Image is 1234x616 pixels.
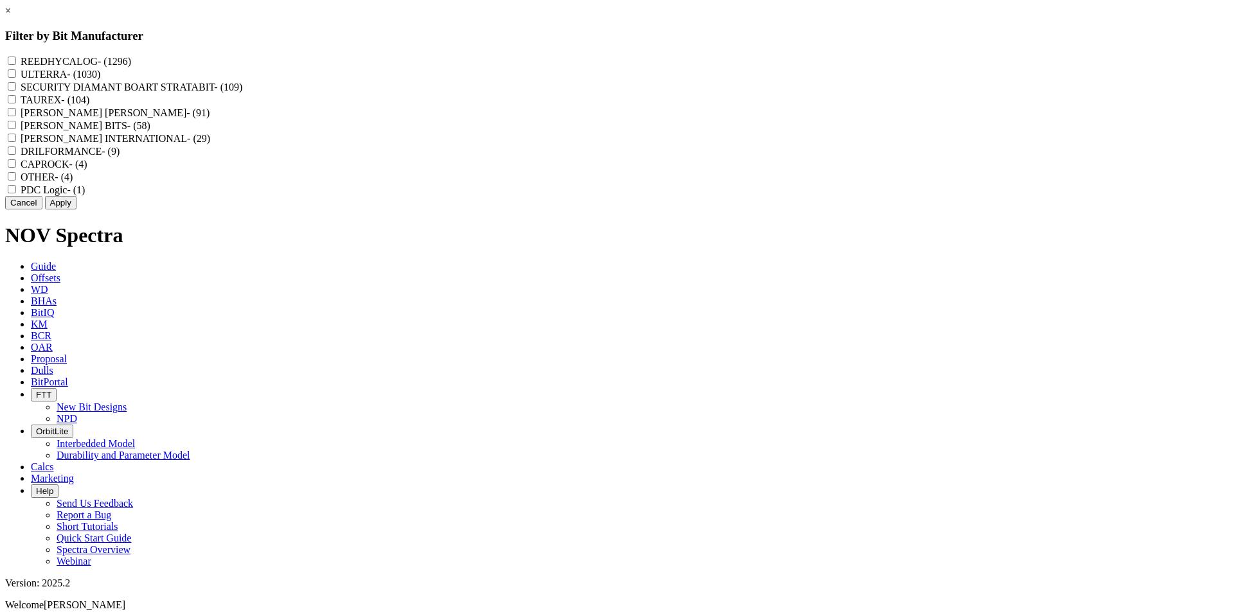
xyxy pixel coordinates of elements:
span: - (1) [67,184,85,195]
span: [PERSON_NAME] [44,599,125,610]
a: NPD [57,413,77,424]
span: - (4) [55,172,73,182]
span: Offsets [31,272,60,283]
span: Calcs [31,461,54,472]
span: - (9) [102,146,120,157]
label: ULTERRA [21,69,100,80]
span: Proposal [31,353,67,364]
a: Durability and Parameter Model [57,450,190,461]
span: - (109) [214,82,242,92]
a: × [5,5,11,16]
span: - (1030) [67,69,100,80]
h1: NOV Spectra [5,224,1229,247]
a: Webinar [57,556,91,567]
span: - (4) [69,159,87,170]
span: OrbitLite [36,427,68,436]
span: - (58) [127,120,150,131]
span: - (104) [61,94,89,105]
span: BitIQ [31,307,54,318]
span: BHAs [31,295,57,306]
label: TAUREX [21,94,90,105]
label: PDC Logic [21,184,85,195]
span: BCR [31,330,51,341]
span: - (91) [186,107,210,118]
span: OAR [31,342,53,353]
span: FTT [36,390,51,400]
a: New Bit Designs [57,401,127,412]
label: REEDHYCALOG [21,56,131,67]
span: Dulls [31,365,53,376]
h3: Filter by Bit Manufacturer [5,29,1229,43]
p: Welcome [5,599,1229,611]
button: Apply [45,196,76,209]
a: Quick Start Guide [57,532,131,543]
span: BitPortal [31,376,68,387]
label: SECURITY DIAMANT BOART STRATABIT [21,82,242,92]
label: OTHER [21,172,73,182]
label: [PERSON_NAME] INTERNATIONAL [21,133,210,144]
span: Guide [31,261,56,272]
a: Report a Bug [57,509,111,520]
button: Cancel [5,196,42,209]
a: Send Us Feedback [57,498,133,509]
label: [PERSON_NAME] BITS [21,120,150,131]
span: Marketing [31,473,74,484]
label: [PERSON_NAME] [PERSON_NAME] [21,107,210,118]
span: Help [36,486,53,496]
label: DRILFORMANCE [21,146,120,157]
div: Version: 2025.2 [5,577,1229,589]
a: Interbedded Model [57,438,135,449]
span: - (1296) [98,56,131,67]
a: Spectra Overview [57,544,130,555]
span: KM [31,319,48,330]
span: - (29) [187,133,210,144]
label: CAPROCK [21,159,87,170]
span: WD [31,284,48,295]
a: Short Tutorials [57,521,118,532]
